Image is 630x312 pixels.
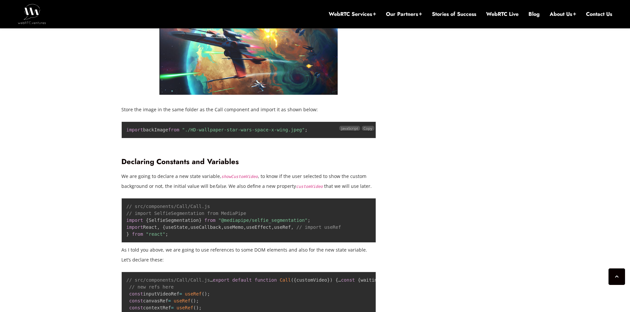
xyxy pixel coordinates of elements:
[185,291,202,296] span: useRef
[126,231,129,237] span: }
[126,218,143,223] span: import
[199,305,201,310] span: ;
[432,11,476,18] a: Stories of Success
[294,277,296,283] span: {
[363,126,372,131] span: Copy
[126,211,246,216] span: // import SelfieSegmentation from MediaPipe
[550,11,576,18] a: About Us
[330,277,332,283] span: )
[296,184,323,189] code: customVideo
[193,298,196,303] span: )
[386,11,422,18] a: Our Partners
[188,225,190,230] span: ,
[362,126,374,131] button: Copy
[132,231,143,237] span: from
[146,231,165,237] span: "react"
[190,298,193,303] span: (
[213,277,230,283] span: export
[218,218,308,223] span: "@mediapipe/selfie_segmentation"
[291,277,293,283] span: (
[179,291,182,296] span: =
[486,11,519,18] a: WebRTC Live
[204,291,207,296] span: )
[196,298,199,303] span: ;
[215,183,226,189] em: false
[329,11,376,18] a: WebRTC Services
[126,204,341,237] code: SelfieSegmentation React useState useCallback useMemo useEffect useRef
[121,105,376,115] p: Store the image in the same folder as the Call component and import it as shown below:
[129,298,143,303] span: const
[121,171,376,191] p: We are going to declare a new state variable, , to know if the user selected to show the custom b...
[126,277,210,283] span: // src/components/Call/Call.js
[280,277,291,283] span: Call
[207,291,210,296] span: ;
[528,11,540,18] a: Blog
[129,291,143,296] span: const
[18,4,46,24] img: WebRTC.ventures
[168,127,179,132] span: from
[586,11,612,18] a: Contact Us
[243,225,246,230] span: ,
[126,204,210,209] span: // src/components/Call/Call.js
[291,225,293,230] span: ,
[177,305,193,310] span: useRef
[126,127,308,132] code: backImage
[129,284,174,290] span: // new refs here
[196,305,199,310] span: )
[157,225,160,230] span: ,
[204,218,216,223] span: from
[308,218,310,223] span: ;
[335,277,338,283] span: {
[232,277,252,283] span: default
[126,225,143,230] span: import
[129,305,143,310] span: const
[327,277,330,283] span: }
[296,225,341,230] span: // import useRef
[221,174,258,179] code: showCustomVideo
[171,305,174,310] span: =
[174,298,190,303] span: useRef
[121,245,376,265] p: As I told you above, we are going to use references to some DOM elements and also for the new sta...
[146,218,148,223] span: {
[126,127,143,132] span: import
[168,298,171,303] span: =
[163,225,165,230] span: {
[193,305,196,310] span: (
[305,127,307,132] span: ;
[339,126,360,131] span: JavaScript
[199,218,201,223] span: }
[255,277,277,283] span: function
[165,231,168,237] span: ;
[121,157,376,166] h3: Declaring Constants and Variables
[271,225,274,230] span: ,
[182,127,305,132] span: "./HD-wallpaper-star-wars-space-x-wing.jpeg"
[202,291,204,296] span: (
[221,225,224,230] span: ,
